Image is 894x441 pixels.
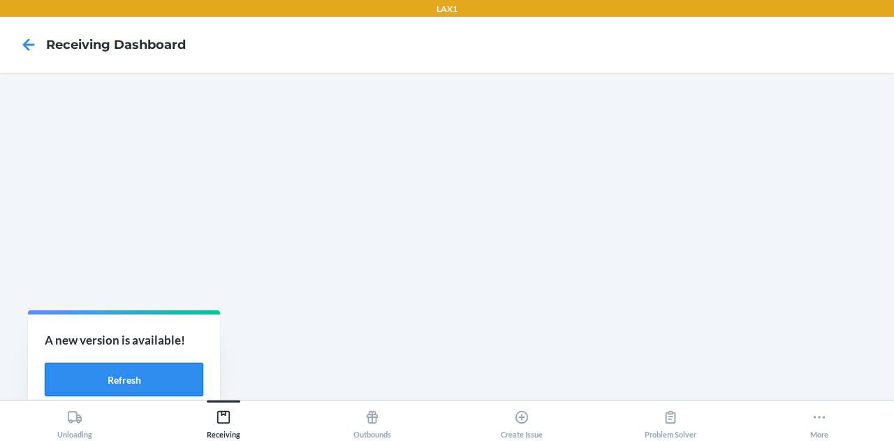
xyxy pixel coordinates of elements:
div: More [810,404,828,439]
button: Create Issue [447,400,596,439]
p: A new version is available! [45,331,203,349]
div: Outbounds [353,404,391,439]
div: Receiving [207,404,240,439]
h4: Receiving dashboard [46,36,186,54]
button: Refresh [45,363,203,396]
p: LAX1 [437,3,457,15]
button: More [745,400,894,439]
iframe: Receiving dashboard [11,84,883,389]
button: Receiving [149,400,298,439]
div: Problem Solver [645,404,696,439]
button: Outbounds [298,400,447,439]
div: Create Issue [501,404,543,439]
div: Unloading [57,404,92,439]
button: Problem Solver [596,400,745,439]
